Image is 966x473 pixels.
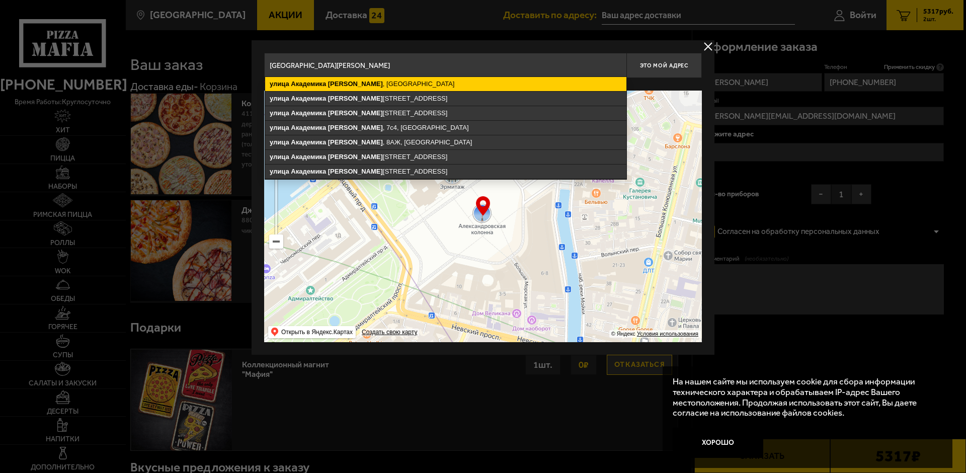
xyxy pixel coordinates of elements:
[265,106,626,120] ymaps: [STREET_ADDRESS]
[328,124,383,131] ymaps: [PERSON_NAME]
[265,150,626,164] ymaps: [STREET_ADDRESS]
[611,331,635,337] ymaps: © Яндекс
[328,80,383,88] ymaps: [PERSON_NAME]
[291,80,326,88] ymaps: Академика
[328,168,383,175] ymaps: [PERSON_NAME]
[291,109,326,117] ymaps: Академика
[270,153,289,161] ymaps: улица
[270,138,289,146] ymaps: улица
[270,95,289,102] ymaps: улица
[291,153,326,161] ymaps: Академика
[281,326,353,338] ymaps: Открыть в Яндекс.Картах
[265,77,626,91] ymaps: , [GEOGRAPHIC_DATA]
[264,53,626,78] input: Введите адрес доставки
[637,331,698,337] a: Условия использования
[360,329,419,336] a: Создать свою карту
[640,62,688,69] span: Это мой адрес
[291,95,326,102] ymaps: Академика
[673,428,763,458] button: Хорошо
[673,376,936,418] p: На нашем сайте мы используем cookie для сбора информации технического характера и обрабатываем IP...
[268,326,356,338] ymaps: Открыть в Яндекс.Картах
[291,168,326,175] ymaps: Академика
[328,109,383,117] ymaps: [PERSON_NAME]
[270,124,289,131] ymaps: улица
[328,153,383,161] ymaps: [PERSON_NAME]
[270,168,289,175] ymaps: улица
[270,109,289,117] ymaps: улица
[270,80,289,88] ymaps: улица
[626,53,702,78] button: Это мой адрес
[265,165,626,179] ymaps: [STREET_ADDRESS]
[291,124,326,131] ymaps: Академика
[264,81,406,89] p: Укажите дом на карте или в поле ввода
[265,135,626,149] ymaps: , 8АЖ, [GEOGRAPHIC_DATA]
[328,138,383,146] ymaps: [PERSON_NAME]
[291,138,326,146] ymaps: Академика
[702,40,714,53] button: delivery type
[265,121,626,135] ymaps: , 7с4, [GEOGRAPHIC_DATA]
[328,95,383,102] ymaps: [PERSON_NAME]
[265,92,626,106] ymaps: [STREET_ADDRESS]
